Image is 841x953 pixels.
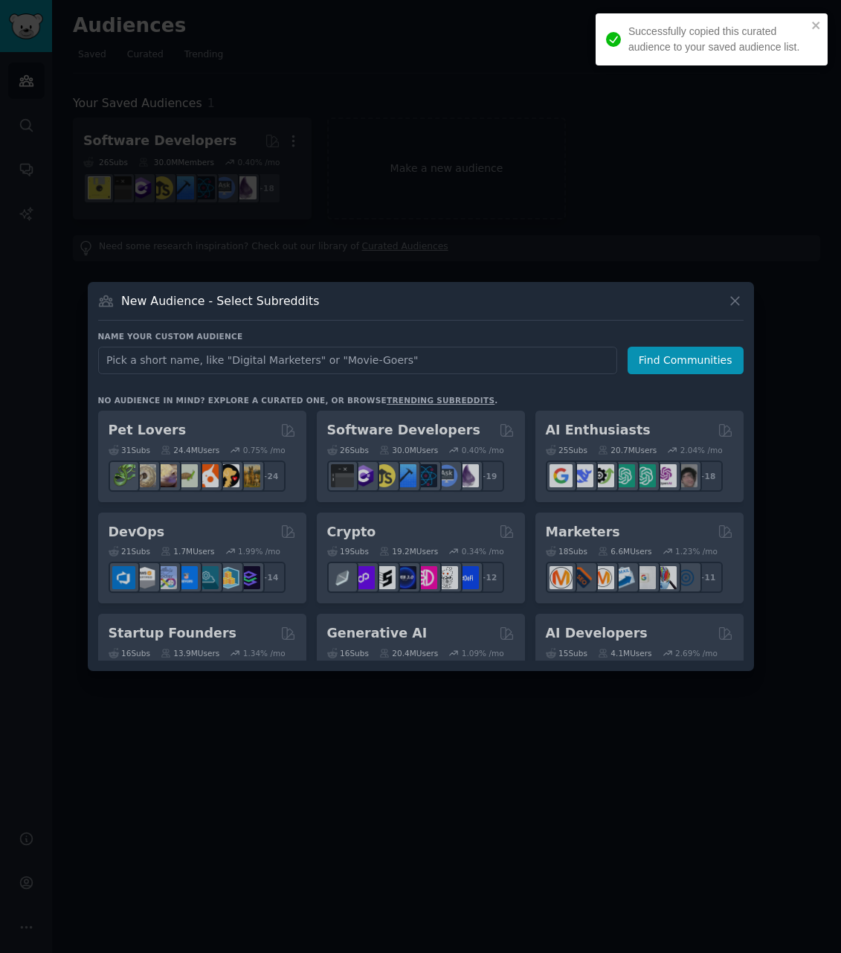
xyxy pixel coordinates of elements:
h3: New Audience - Select Subreddits [121,293,319,309]
input: Pick a short name, like "Digital Marketers" or "Movie-Goers" [98,347,617,374]
h3: Name your custom audience [98,331,744,341]
div: No audience in mind? Explore a curated one, or browse . [98,395,498,405]
button: Find Communities [628,347,744,374]
div: Successfully copied this curated audience to your saved audience list. [628,24,807,55]
button: close [811,19,822,31]
a: trending subreddits [387,396,494,405]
